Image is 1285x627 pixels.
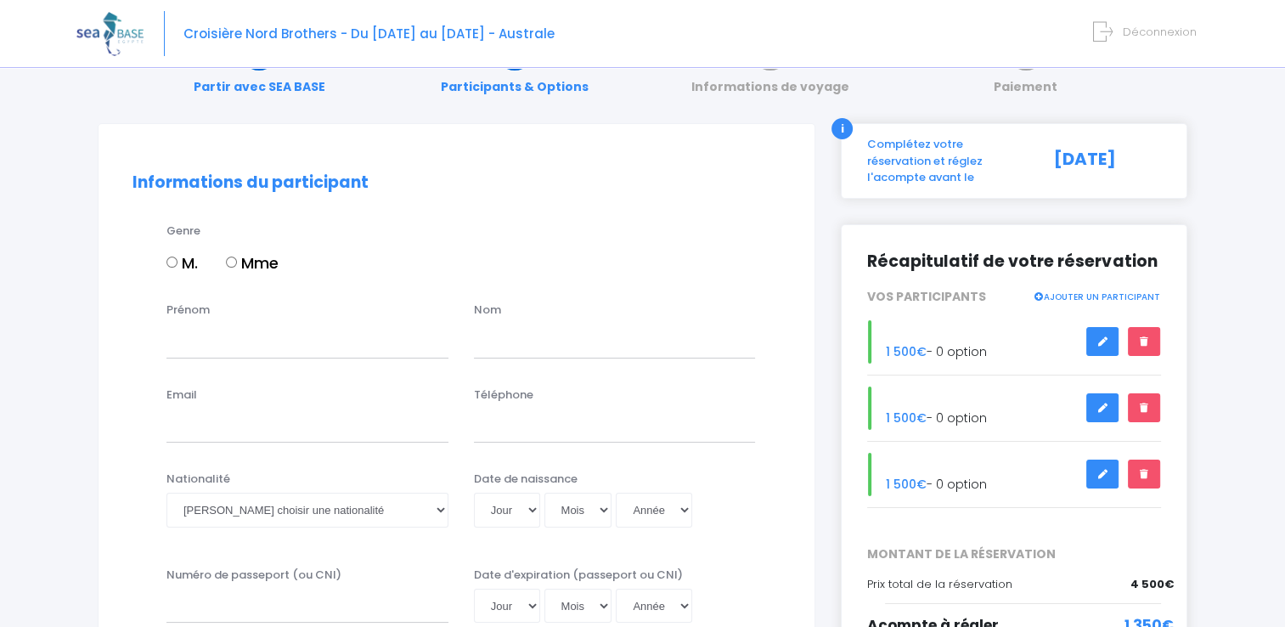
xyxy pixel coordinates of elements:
span: 1 500€ [886,343,927,360]
span: 1 500€ [886,410,927,426]
div: i [831,118,853,139]
span: 4 500€ [1130,576,1174,593]
span: Prix total de la réservation [867,576,1012,592]
input: Mme [226,257,237,268]
label: Email [166,387,197,404]
h2: Informations du participant [132,173,781,193]
div: Complétez votre réservation et réglez l'acompte avant le [854,136,1040,186]
label: Nom [474,302,501,319]
a: Participants & Options [432,42,597,96]
label: M. [166,251,198,274]
a: Partir avec SEA BASE [185,42,334,96]
span: Déconnexion [1123,24,1197,40]
label: Nationalité [166,471,230,488]
h2: Récapitulatif de votre réservation [867,251,1161,272]
label: Numéro de passeport (ou CNI) [166,567,341,584]
div: VOS PARTICIPANTS [854,288,1174,306]
div: - 0 option [854,320,1174,364]
div: - 0 option [854,387,1174,430]
label: Téléphone [474,387,533,404]
span: MONTANT DE LA RÉSERVATION [854,545,1174,563]
div: - 0 option [854,453,1174,496]
label: Date d'expiration (passeport ou CNI) [474,567,683,584]
label: Date de naissance [474,471,578,488]
a: Informations de voyage [683,42,858,96]
a: Paiement [985,42,1066,96]
label: Genre [166,223,200,240]
input: M. [166,257,178,268]
a: AJOUTER UN PARTICIPANT [1033,288,1160,303]
label: Prénom [166,302,210,319]
span: Croisière Nord Brothers - Du [DATE] au [DATE] - Australe [183,25,555,42]
span: 1 500€ [886,476,927,493]
div: [DATE] [1040,136,1174,186]
label: Mme [226,251,279,274]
